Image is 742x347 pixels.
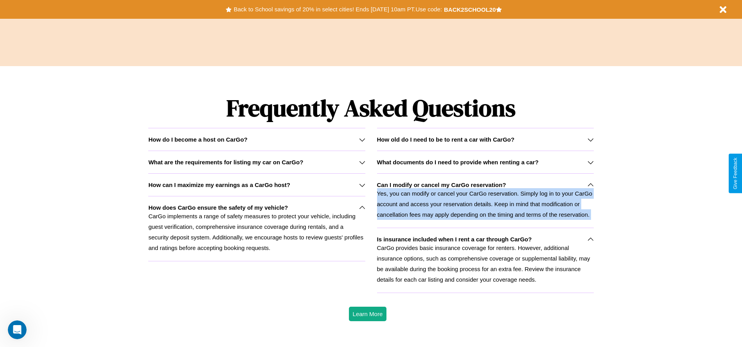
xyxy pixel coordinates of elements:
p: CarGo provides basic insurance coverage for renters. However, additional insurance options, such ... [377,243,594,285]
p: CarGo implements a range of safety measures to protect your vehicle, including guest verification... [148,211,365,253]
h3: What documents do I need to provide when renting a car? [377,159,539,165]
b: BACK2SCHOOL20 [444,6,496,13]
h3: How do I become a host on CarGo? [148,136,247,143]
iframe: Intercom live chat [8,320,27,339]
h3: Is insurance included when I rent a car through CarGo? [377,236,532,243]
h3: How old do I need to be to rent a car with CarGo? [377,136,515,143]
button: Back to School savings of 20% in select cities! Ends [DATE] 10am PT.Use code: [232,4,444,15]
h3: How can I maximize my earnings as a CarGo host? [148,182,290,188]
h1: Frequently Asked Questions [148,88,593,128]
h3: Can I modify or cancel my CarGo reservation? [377,182,506,188]
button: Learn More [349,307,387,321]
h3: How does CarGo ensure the safety of my vehicle? [148,204,288,211]
p: Yes, you can modify or cancel your CarGo reservation. Simply log in to your CarGo account and acc... [377,188,594,220]
h3: What are the requirements for listing my car on CarGo? [148,159,303,165]
div: Give Feedback [733,158,738,189]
